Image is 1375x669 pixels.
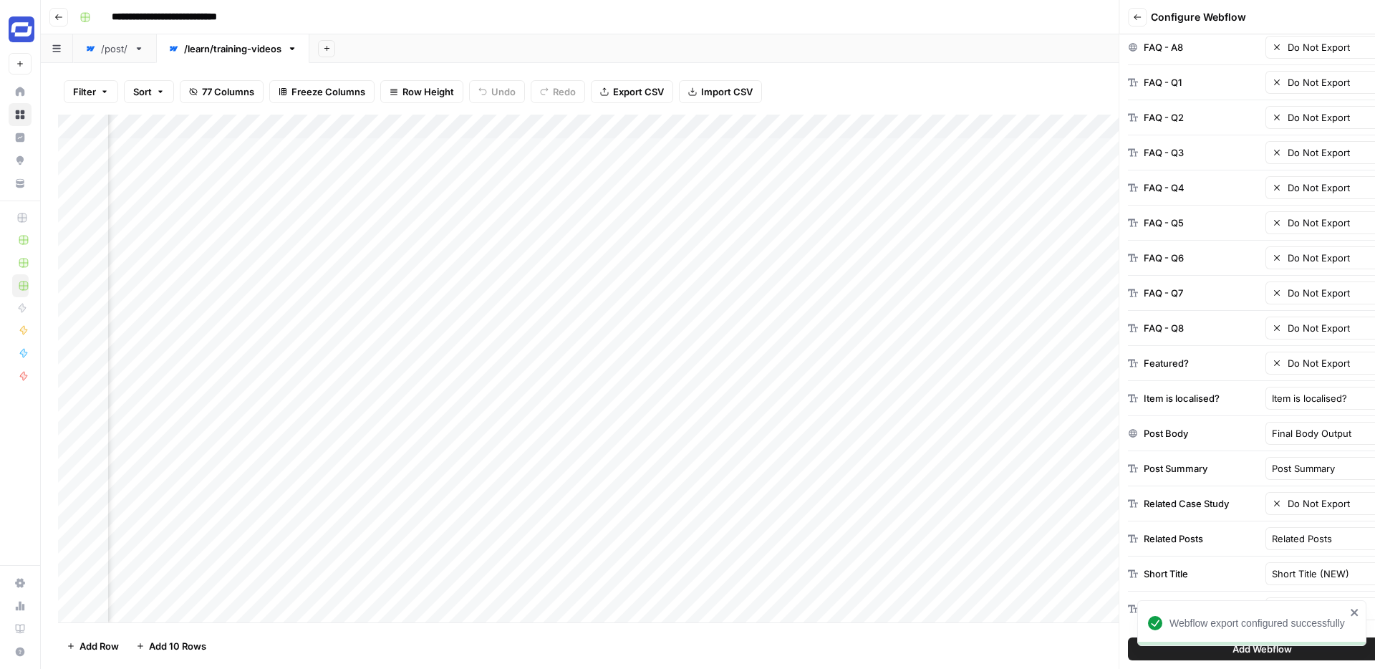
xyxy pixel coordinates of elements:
[1288,356,1375,370] input: Do Not Export
[1144,356,1189,370] div: Featured?
[58,635,127,658] button: Add Row
[1144,75,1182,90] div: FAQ - Q1
[1272,531,1375,546] input: Related Posts
[1288,145,1375,160] input: Do Not Export
[1288,181,1375,195] input: Do Not Export
[1144,567,1188,581] div: Short Title
[9,572,32,595] a: Settings
[1144,461,1207,476] div: Post Summary
[9,172,32,195] a: Your Data
[1232,642,1292,656] span: Add Webflow
[1288,40,1375,54] input: Do Not Export
[1144,216,1184,230] div: FAQ - Q5
[184,42,281,56] div: /learn/training-videos
[149,639,206,653] span: Add 10 Rows
[1272,426,1375,441] input: Final Body Output
[127,635,215,658] button: Add 10 Rows
[1144,251,1184,265] div: FAQ - Q6
[402,85,454,99] span: Row Height
[679,80,762,103] button: Import CSV
[1144,426,1188,441] div: Post Body
[291,85,365,99] span: Freeze Columns
[156,34,309,63] a: /learn/training-videos
[64,80,118,103] button: Filter
[1169,616,1346,630] div: Webflow export configured successfully
[9,103,32,126] a: Browse
[1288,251,1375,265] input: Do Not Export
[1144,40,1183,54] div: FAQ - A8
[101,42,128,56] div: /post/
[591,80,673,103] button: Export CSV
[1144,496,1229,511] div: Related Case Study
[1144,391,1220,405] div: Item is localised?
[613,85,664,99] span: Export CSV
[1144,145,1184,160] div: FAQ - Q3
[1288,110,1375,125] input: Do Not Export
[1144,181,1185,195] div: FAQ - Q4
[1144,286,1183,300] div: FAQ - Q7
[1288,496,1375,511] input: Do Not Export
[9,149,32,172] a: Opportunities
[9,617,32,640] a: Learning Hub
[701,85,753,99] span: Import CSV
[1272,567,1375,581] input: Short Title (NEW)
[1288,75,1375,90] input: Do Not Export
[9,640,32,663] button: Help + Support
[491,85,516,99] span: Undo
[1350,607,1360,618] button: close
[1288,286,1375,300] input: Do Not Export
[531,80,585,103] button: Redo
[1288,602,1375,616] input: Do Not Export
[73,34,156,63] a: /post/
[553,85,576,99] span: Redo
[133,85,152,99] span: Sort
[1144,321,1184,335] div: FAQ - Q8
[469,80,525,103] button: Undo
[9,126,32,149] a: Insights
[180,80,264,103] button: 77 Columns
[269,80,375,103] button: Freeze Columns
[79,639,119,653] span: Add Row
[1272,461,1375,476] input: Post Summary
[73,85,96,99] span: Filter
[9,11,32,47] button: Workspace: Synthesia
[1288,321,1375,335] input: Do Not Export
[9,595,32,617] a: Usage
[1144,531,1203,546] div: Related Posts
[1288,216,1375,230] input: Do Not Export
[202,85,254,99] span: 77 Columns
[9,16,34,42] img: Synthesia Logo
[124,80,174,103] button: Sort
[9,80,32,103] a: Home
[1272,391,1375,405] input: Item is localised?
[1144,110,1184,125] div: FAQ - Q2
[380,80,463,103] button: Row Height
